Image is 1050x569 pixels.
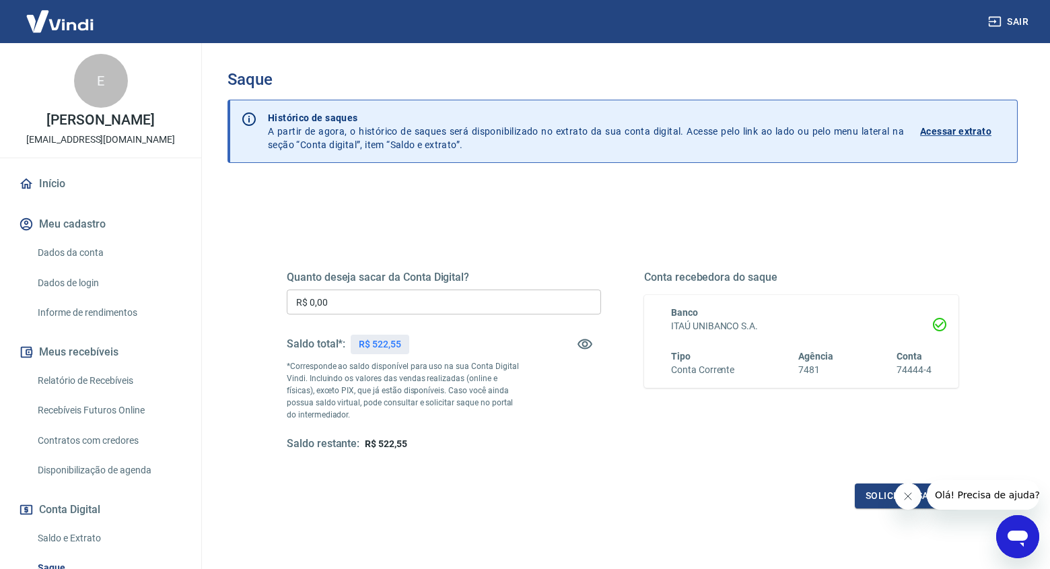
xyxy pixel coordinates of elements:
iframe: Fechar mensagem [895,483,921,510]
iframe: Botão para abrir a janela de mensagens [996,515,1039,558]
button: Conta Digital [16,495,185,525]
img: tab_keywords_by_traffic_grey.svg [142,78,153,89]
div: E [74,54,128,108]
p: Acessar extrato [920,125,991,138]
p: Histórico de saques [268,111,904,125]
div: v 4.0.25 [38,22,66,32]
a: Dados de login [32,269,185,297]
a: Início [16,169,185,199]
h3: Saque [228,70,1018,89]
h6: 74444-4 [897,363,932,377]
span: Conta [897,351,922,362]
div: Domínio [71,79,103,88]
span: Tipo [671,351,691,362]
span: R$ 522,55 [365,438,407,449]
p: [PERSON_NAME] [46,113,154,127]
button: Meus recebíveis [16,337,185,367]
a: Dados da conta [32,239,185,267]
h5: Saldo restante: [287,437,359,451]
button: Solicitar saque [855,483,958,508]
img: logo_orange.svg [22,22,32,32]
a: Relatório de Recebíveis [32,367,185,395]
a: Recebíveis Futuros Online [32,397,185,424]
span: Olá! Precisa de ajuda? [8,9,113,20]
p: R$ 522,55 [359,337,401,352]
p: [EMAIL_ADDRESS][DOMAIN_NAME] [26,133,175,147]
img: Vindi [16,1,104,42]
h5: Quanto deseja sacar da Conta Digital? [287,271,601,284]
button: Meu cadastro [16,209,185,239]
h6: ITAÚ UNIBANCO S.A. [671,319,932,333]
a: Acessar extrato [920,111,1006,152]
p: A partir de agora, o histórico de saques será disponibilizado no extrato da sua conta digital. Ac... [268,111,904,152]
a: Saldo e Extrato [32,525,185,552]
h5: Conta recebedora do saque [644,271,958,284]
span: Agência [798,351,833,362]
iframe: Mensagem da empresa [927,480,1039,510]
h6: Conta Corrente [671,363,734,377]
h5: Saldo total*: [287,337,345,351]
img: website_grey.svg [22,35,32,46]
h6: 7481 [798,363,833,377]
button: Sair [985,9,1034,34]
img: tab_domain_overview_orange.svg [56,78,67,89]
a: Disponibilização de agenda [32,457,185,484]
div: [PERSON_NAME]: [DOMAIN_NAME] [35,35,193,46]
p: *Corresponde ao saldo disponível para uso na sua Conta Digital Vindi. Incluindo os valores das ve... [287,360,522,421]
div: Palavras-chave [157,79,216,88]
a: Contratos com credores [32,427,185,455]
a: Informe de rendimentos [32,299,185,327]
span: Banco [671,307,698,318]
